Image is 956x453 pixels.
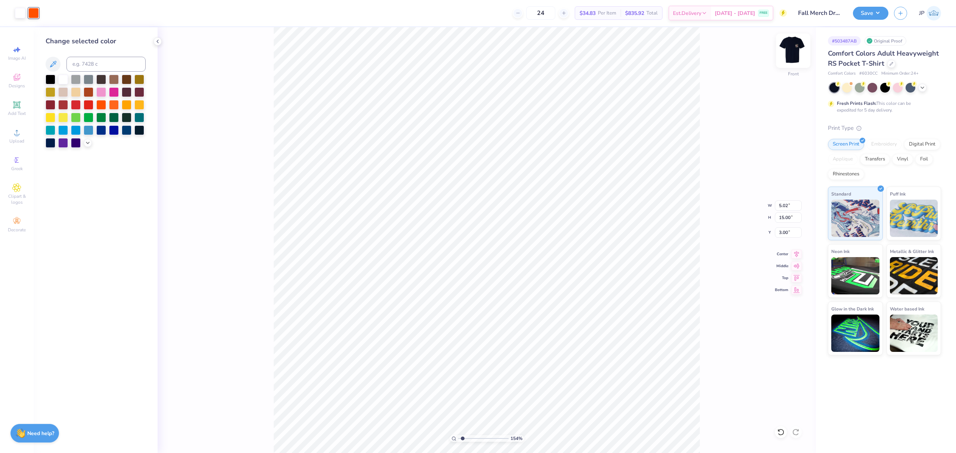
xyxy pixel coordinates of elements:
span: Comfort Colors Adult Heavyweight RS Pocket T-Shirt [828,49,939,68]
span: Upload [9,138,24,144]
span: Top [775,275,788,281]
span: $34.83 [580,9,596,17]
img: Neon Ink [831,257,879,294]
span: Add Text [8,110,26,116]
span: $835.92 [625,9,644,17]
span: Greek [11,166,23,172]
div: Foil [915,154,933,165]
span: # 6030CC [859,71,878,77]
span: Middle [775,263,788,269]
span: [DATE] - [DATE] [715,9,755,17]
strong: Need help? [27,430,54,437]
span: Standard [831,190,851,198]
img: Glow in the Dark Ink [831,315,879,352]
span: Puff Ink [890,190,906,198]
div: Transfers [860,154,890,165]
span: Minimum Order: 24 + [881,71,919,77]
img: Front [778,36,808,66]
input: e.g. 7428 c [66,57,146,72]
a: JP [919,6,941,21]
input: – – [526,6,555,20]
span: Clipart & logos [4,193,30,205]
img: Puff Ink [890,200,938,237]
div: Digital Print [904,139,940,150]
div: Front [788,71,799,77]
span: Center [775,252,788,257]
button: Save [853,7,888,20]
div: Vinyl [892,154,913,165]
span: Total [646,9,658,17]
span: 154 % [510,435,522,442]
span: Per Item [598,9,616,17]
span: Image AI [8,55,26,61]
div: This color can be expedited for 5 day delivery. [837,100,929,113]
span: Decorate [8,227,26,233]
strong: Fresh Prints Flash: [837,100,876,106]
span: Designs [9,83,25,89]
img: John Paul Torres [926,6,941,21]
div: Screen Print [828,139,864,150]
div: Rhinestones [828,169,864,180]
span: Est. Delivery [673,9,701,17]
div: Applique [828,154,858,165]
div: Original Proof [865,36,906,46]
span: Glow in the Dark Ink [831,305,874,313]
img: Standard [831,200,879,237]
span: Neon Ink [831,247,850,255]
img: Metallic & Glitter Ink [890,257,938,294]
img: Water based Ink [890,315,938,352]
span: JP [919,9,925,18]
div: Embroidery [866,139,902,150]
span: FREE [760,10,767,16]
div: # 503487AB [828,36,861,46]
span: Metallic & Glitter Ink [890,247,934,255]
div: Change selected color [46,36,146,46]
input: Untitled Design [792,6,847,21]
span: Bottom [775,287,788,293]
span: Comfort Colors [828,71,856,77]
span: Water based Ink [890,305,924,313]
div: Print Type [828,124,941,132]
